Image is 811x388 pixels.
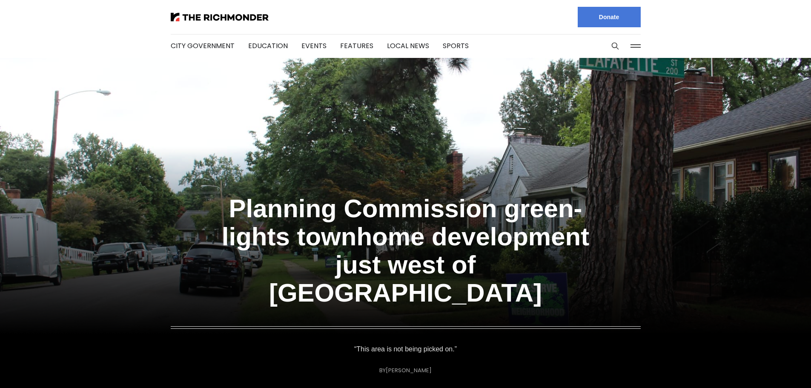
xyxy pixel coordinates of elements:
a: Planning Commission green-lights townhome development just west of [GEOGRAPHIC_DATA] [240,191,571,311]
a: Donate [578,7,641,27]
img: The Richmonder [171,13,269,21]
p: “This area is not being picked on.” [354,343,458,355]
a: Features [340,41,373,51]
a: City Government [171,41,235,51]
a: [PERSON_NAME] [386,366,432,374]
div: By [379,367,432,374]
button: Search this site [609,40,622,52]
a: Sports [443,41,469,51]
a: Local News [387,41,429,51]
a: Education [248,41,288,51]
a: Events [301,41,327,51]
